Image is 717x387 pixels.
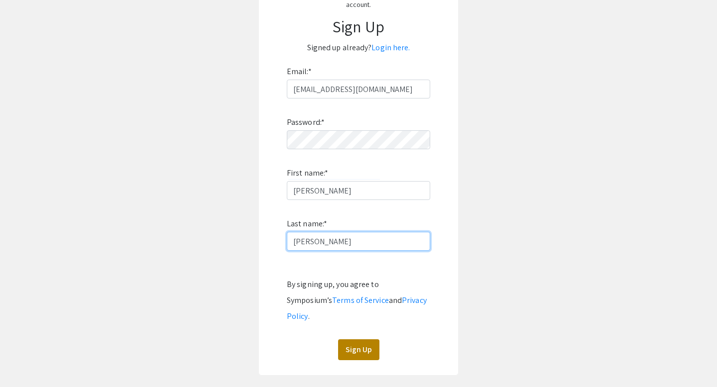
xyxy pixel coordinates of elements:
iframe: Chat [7,342,42,380]
button: Sign Up [338,339,379,360]
div: By signing up, you agree to Symposium’s and . [287,277,430,324]
label: Password: [287,114,325,130]
a: Login here. [371,42,410,53]
a: Terms of Service [332,295,389,305]
label: Email: [287,64,312,80]
a: Privacy Policy [287,295,427,321]
label: Last name: [287,216,327,232]
h1: Sign Up [269,17,448,36]
p: Signed up already? [269,40,448,56]
label: First name: [287,165,328,181]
